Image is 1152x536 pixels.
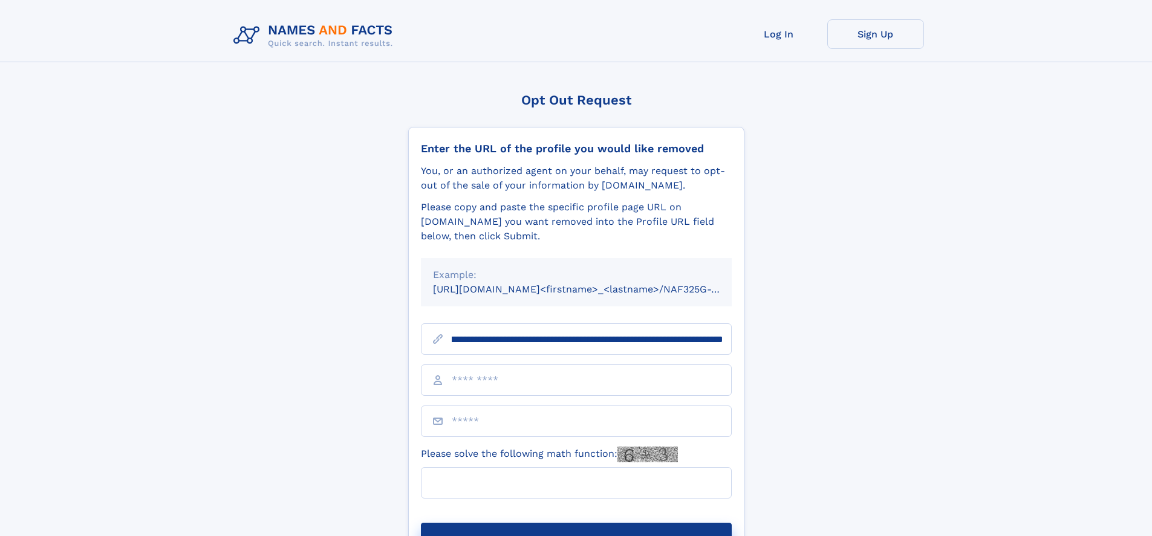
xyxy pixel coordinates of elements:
[433,283,755,295] small: [URL][DOMAIN_NAME]<firstname>_<lastname>/NAF325G-xxxxxxxx
[421,447,678,462] label: Please solve the following math function:
[421,142,732,155] div: Enter the URL of the profile you would like removed
[731,19,827,49] a: Log In
[433,268,720,282] div: Example:
[421,164,732,193] div: You, or an authorized agent on your behalf, may request to opt-out of the sale of your informatio...
[827,19,924,49] a: Sign Up
[229,19,403,52] img: Logo Names and Facts
[408,92,744,108] div: Opt Out Request
[421,200,732,244] div: Please copy and paste the specific profile page URL on [DOMAIN_NAME] you want removed into the Pr...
